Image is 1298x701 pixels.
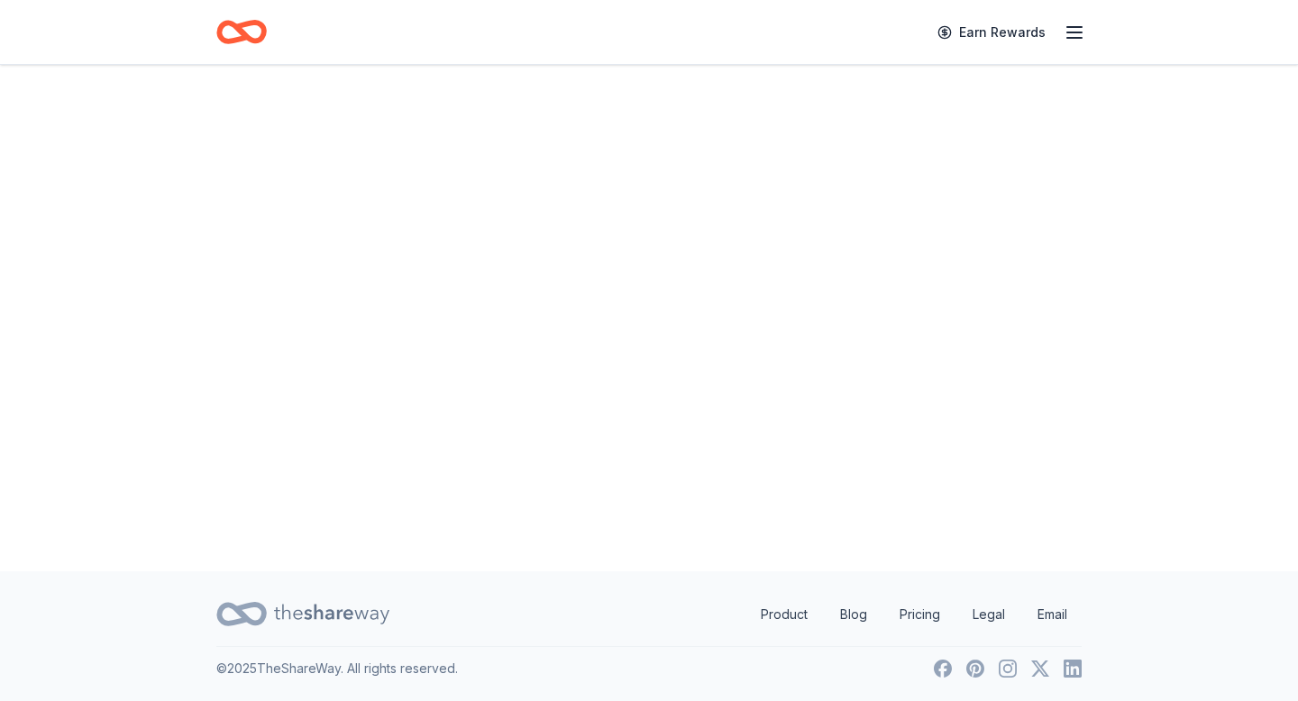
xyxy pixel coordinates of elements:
p: © 2025 TheShareWay. All rights reserved. [216,658,458,679]
nav: quick links [746,596,1082,633]
a: Email [1023,596,1082,633]
a: Legal [958,596,1019,633]
a: Product [746,596,822,633]
a: Home [216,11,267,53]
a: Blog [826,596,882,633]
a: Pricing [885,596,955,633]
a: Earn Rewards [927,16,1056,49]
